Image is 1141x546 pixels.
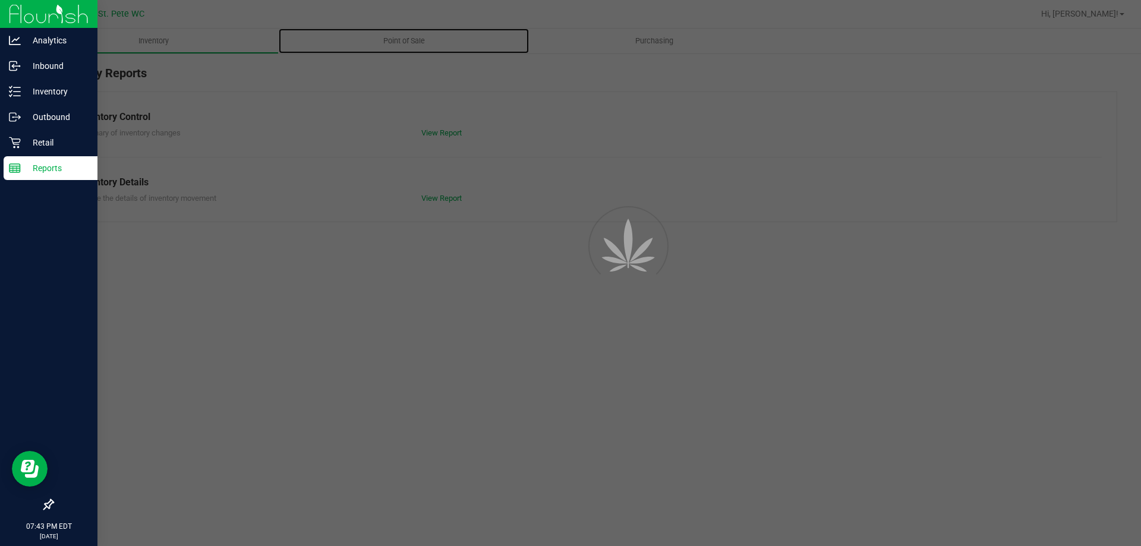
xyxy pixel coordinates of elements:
p: Reports [21,161,92,175]
inline-svg: Inbound [9,60,21,72]
p: 07:43 PM EDT [5,521,92,532]
iframe: Resource center [12,451,48,487]
p: Retail [21,135,92,150]
inline-svg: Outbound [9,111,21,123]
p: Outbound [21,110,92,124]
p: [DATE] [5,532,92,541]
inline-svg: Analytics [9,34,21,46]
inline-svg: Retail [9,137,21,149]
inline-svg: Reports [9,162,21,174]
p: Inbound [21,59,92,73]
p: Analytics [21,33,92,48]
inline-svg: Inventory [9,86,21,97]
p: Inventory [21,84,92,99]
